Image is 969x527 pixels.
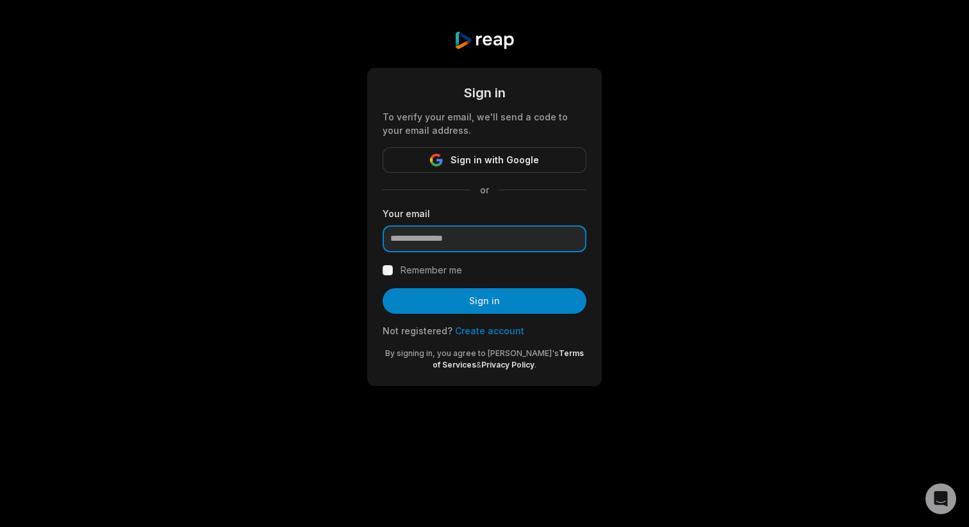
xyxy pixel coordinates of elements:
[455,325,524,336] a: Create account
[383,147,586,173] button: Sign in with Google
[383,110,586,137] div: To verify your email, we'll send a code to your email address.
[454,31,515,50] img: reap
[383,83,586,102] div: Sign in
[383,207,586,220] label: Your email
[481,360,534,369] a: Privacy Policy
[451,152,539,168] span: Sign in with Google
[383,325,452,336] span: Not registered?
[534,360,536,369] span: .
[385,348,559,358] span: By signing in, you agree to [PERSON_NAME]'s
[433,348,584,369] a: Terms of Services
[925,483,956,514] div: Open Intercom Messenger
[470,183,499,197] span: or
[401,263,462,278] label: Remember me
[383,288,586,314] button: Sign in
[476,360,481,369] span: &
